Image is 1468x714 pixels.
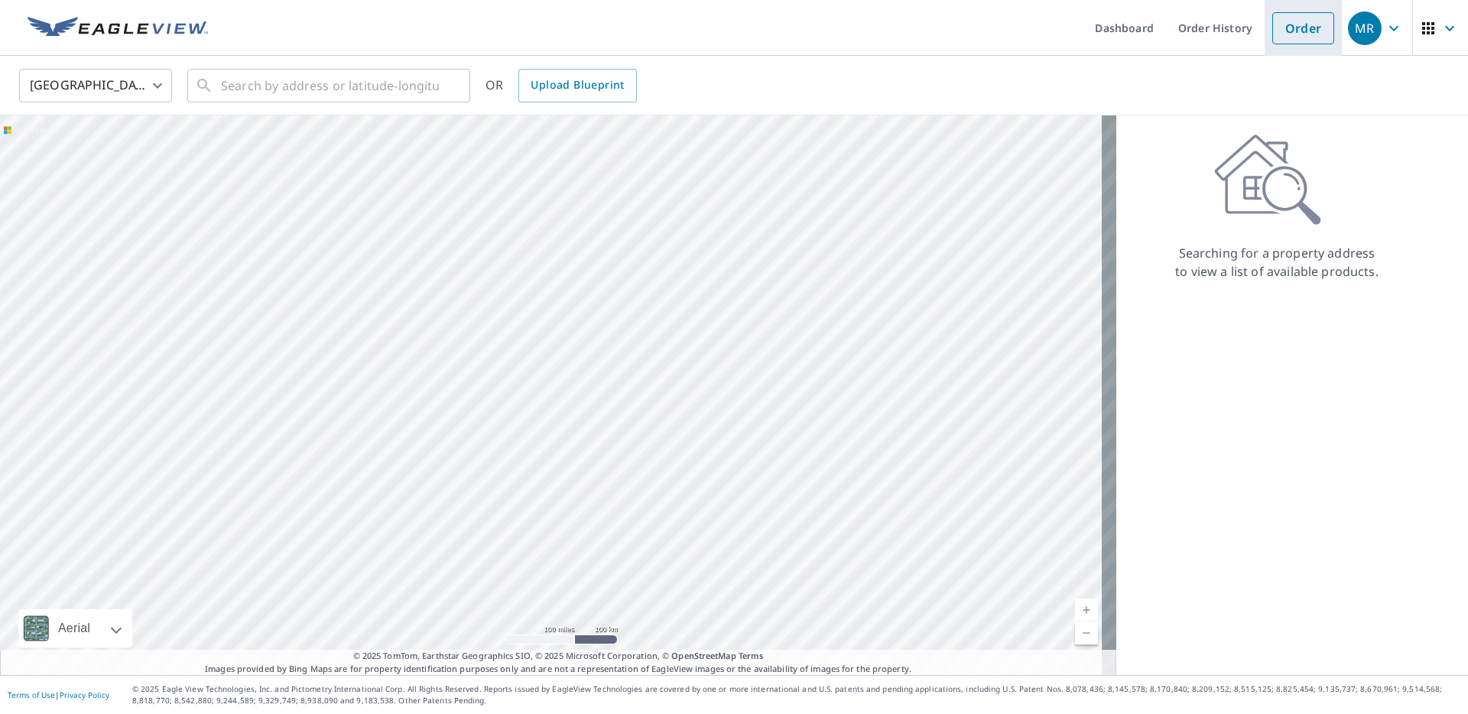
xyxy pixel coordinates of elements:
[18,609,132,647] div: Aerial
[221,64,439,107] input: Search by address or latitude-longitude
[531,76,624,95] span: Upload Blueprint
[486,69,637,102] div: OR
[1272,12,1334,44] a: Order
[739,650,764,661] a: Terms
[353,650,764,663] span: © 2025 TomTom, Earthstar Geographics SIO, © 2025 Microsoft Corporation, ©
[54,609,95,647] div: Aerial
[1075,599,1098,622] a: Current Level 6, Zoom In
[1174,244,1379,281] p: Searching for a property address to view a list of available products.
[671,650,736,661] a: OpenStreetMap
[28,17,208,40] img: EV Logo
[1348,11,1382,45] div: MR
[8,690,109,699] p: |
[132,683,1460,706] p: © 2025 Eagle View Technologies, Inc. and Pictometry International Corp. All Rights Reserved. Repo...
[1075,622,1098,644] a: Current Level 6, Zoom Out
[19,64,172,107] div: [GEOGRAPHIC_DATA]
[8,690,55,700] a: Terms of Use
[518,69,636,102] a: Upload Blueprint
[60,690,109,700] a: Privacy Policy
